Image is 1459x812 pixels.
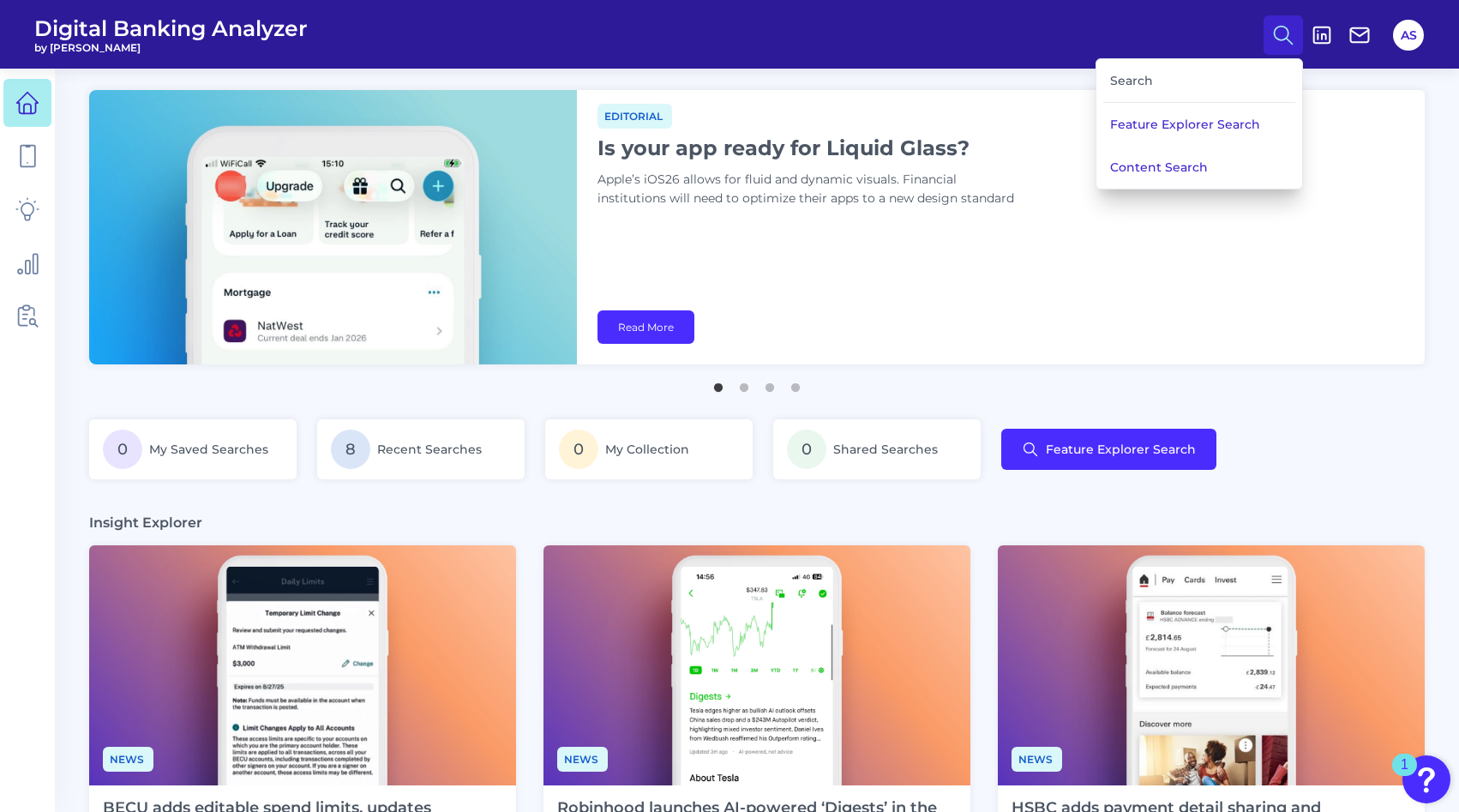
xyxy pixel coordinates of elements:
[377,442,482,457] span: Recent Searches
[543,545,970,785] img: News - Phone (1).png
[787,430,826,469] span: 0
[597,310,694,344] a: Read More
[597,104,672,129] span: Editorial
[89,90,577,364] img: bannerImg
[1402,755,1450,803] button: Open Resource Center, 1 new notification
[597,171,1026,208] p: Apple’s iOS26 allows for fluid and dynamic visuals. Financial institutions will need to optimize ...
[1001,429,1216,470] button: Feature Explorer Search
[89,419,297,479] a: 0My Saved Searches
[103,430,142,469] span: 0
[1012,747,1062,772] span: News
[89,514,202,532] h3: Insight Explorer
[605,442,689,457] span: My Collection
[773,419,981,479] a: 0Shared Searches
[736,375,753,392] button: 2
[1012,750,1062,767] a: News
[34,15,308,41] span: Digital Banking Analyzer
[557,750,608,767] a: News
[1096,146,1302,189] button: Content Search
[761,375,778,392] button: 3
[597,135,1026,160] h1: Is your app ready for Liquid Glass?
[833,442,938,457] span: Shared Searches
[710,375,727,392] button: 1
[34,41,308,54] span: by [PERSON_NAME]
[787,375,804,392] button: 4
[559,430,598,469] span: 0
[331,430,370,469] span: 8
[998,545,1425,785] img: News - Phone.png
[89,545,516,785] img: News - Phone (2).png
[1103,59,1295,103] div: Search
[545,419,753,479] a: 0My Collection
[103,747,153,772] span: News
[1096,103,1302,146] button: Feature Explorer Search
[317,419,525,479] a: 8Recent Searches
[597,107,672,123] a: Editorial
[1401,765,1408,787] div: 1
[1393,20,1424,51] button: AS
[1046,442,1196,456] span: Feature Explorer Search
[103,750,153,767] a: News
[557,747,608,772] span: News
[149,442,268,457] span: My Saved Searches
